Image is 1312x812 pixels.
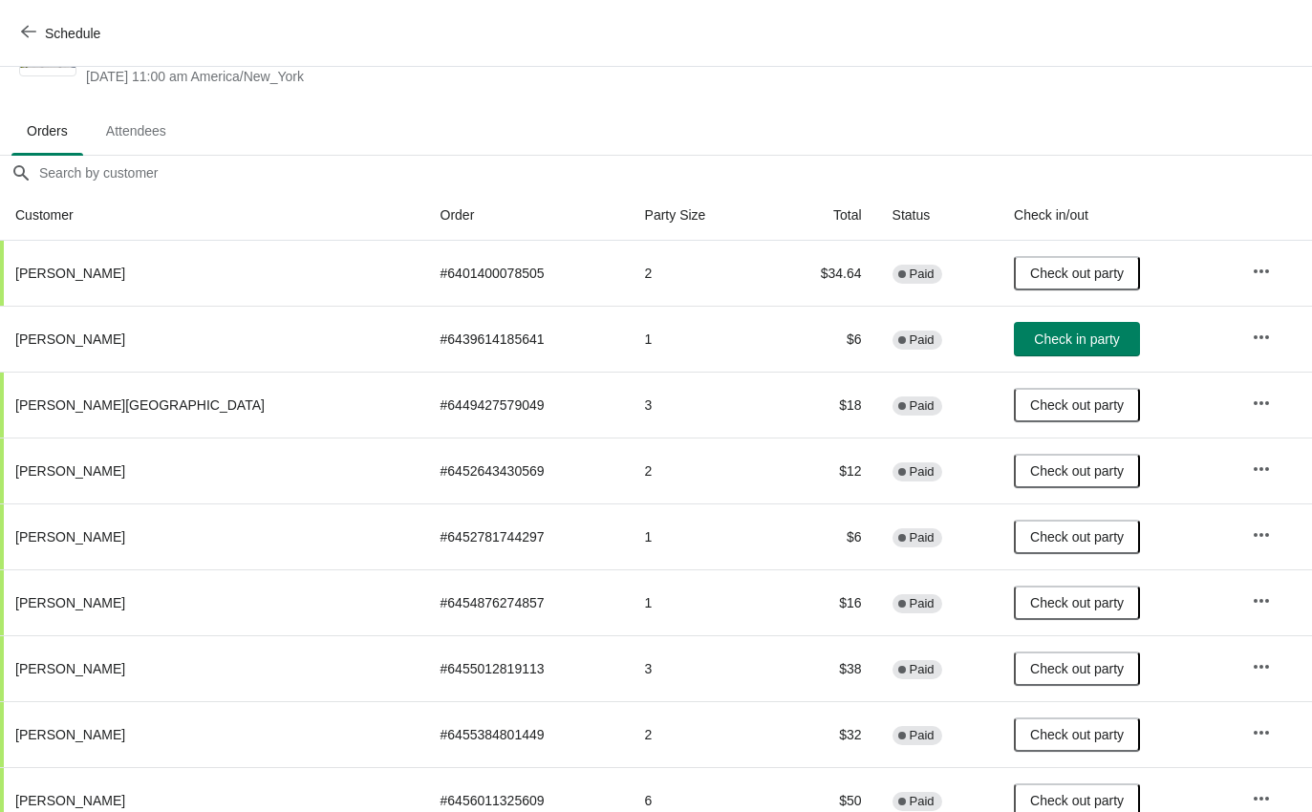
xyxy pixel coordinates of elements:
button: Check out party [1014,388,1140,422]
span: [PERSON_NAME] [15,331,125,347]
th: Check in/out [999,190,1237,241]
span: Paid [910,596,935,611]
span: Check out party [1030,595,1124,610]
td: 1 [630,503,768,569]
td: 2 [630,701,768,767]
th: Order [425,190,630,241]
td: 2 [630,241,768,306]
span: Check out party [1030,727,1124,742]
span: Paid [910,267,935,282]
td: # 6439614185641 [425,306,630,372]
td: $34.64 [768,241,877,306]
span: [PERSON_NAME] [15,661,125,676]
span: [PERSON_NAME] [15,266,125,281]
td: $18 [768,372,877,438]
td: $32 [768,701,877,767]
span: Paid [910,398,935,414]
button: Check out party [1014,652,1140,686]
td: # 6455012819113 [425,635,630,701]
td: # 6449427579049 [425,372,630,438]
td: # 6454876274857 [425,569,630,635]
td: # 6401400078505 [425,241,630,306]
span: [PERSON_NAME] [15,727,125,742]
td: $38 [768,635,877,701]
th: Status [877,190,1000,241]
span: [PERSON_NAME][GEOGRAPHIC_DATA] [15,397,265,413]
td: $16 [768,569,877,635]
td: # 6452643430569 [425,438,630,503]
span: Paid [910,662,935,677]
span: Schedule [45,26,100,41]
span: [DATE] 11:00 am America/New_York [86,67,944,86]
span: Orders [11,114,83,148]
td: 1 [630,569,768,635]
button: Check in party [1014,322,1140,356]
span: [PERSON_NAME] [15,595,125,610]
td: $6 [768,306,877,372]
span: Check in party [1034,331,1119,347]
span: [PERSON_NAME] [15,529,125,545]
span: [PERSON_NAME] [15,463,125,479]
button: Check out party [1014,586,1140,620]
td: # 6455384801449 [425,701,630,767]
td: 3 [630,635,768,701]
span: Check out party [1030,529,1124,545]
td: 1 [630,306,768,372]
span: Check out party [1030,661,1124,676]
button: Check out party [1014,256,1140,290]
td: 2 [630,438,768,503]
th: Total [768,190,877,241]
span: Attendees [91,114,182,148]
span: Check out party [1030,266,1124,281]
span: Paid [910,332,935,348]
span: Paid [910,728,935,743]
span: Paid [910,464,935,480]
button: Check out party [1014,717,1140,752]
span: Check out party [1030,793,1124,808]
button: Check out party [1014,520,1140,554]
span: Check out party [1030,463,1124,479]
td: $6 [768,503,877,569]
input: Search by customer [38,156,1312,190]
span: Check out party [1030,397,1124,413]
th: Party Size [630,190,768,241]
span: [PERSON_NAME] [15,793,125,808]
span: Paid [910,530,935,545]
button: Schedule [10,16,116,51]
td: $12 [768,438,877,503]
td: 3 [630,372,768,438]
td: # 6452781744297 [425,503,630,569]
span: Paid [910,794,935,809]
button: Check out party [1014,454,1140,488]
